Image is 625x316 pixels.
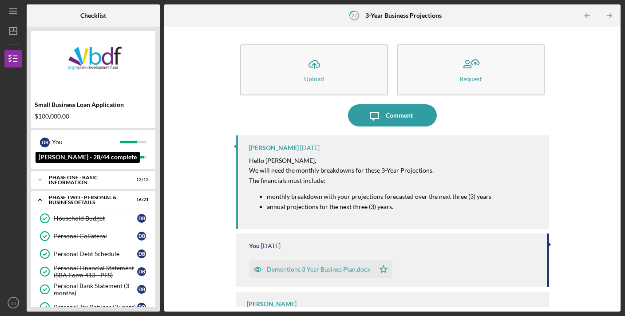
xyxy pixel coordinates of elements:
p: annual projections for the next three (3) years. [267,202,491,212]
time: 2025-09-03 16:40 [300,144,320,151]
p: We will need the monthly breakdowns for these 3-Year Projections. [249,166,491,175]
a: Household BudgetDB [36,209,151,227]
div: Personal Debt Schedule [54,250,137,257]
div: Comment [386,104,413,126]
div: D B [137,285,146,294]
div: D B [137,232,146,241]
button: Dementions 3 Year Busines Plan.docx [249,261,392,278]
p: monthly breakdown with your projections forecasted over the next three (3) years [267,192,491,201]
div: Household Budget [54,215,137,222]
div: Small Business Loan Application [35,101,152,108]
b: 3-Year Business Projections [365,12,442,19]
p: The financials must include: [249,176,491,186]
div: Personal Collateral [54,233,137,240]
button: Upload [240,44,388,95]
div: 16 / 21 [133,197,149,202]
div: Request [459,75,482,82]
b: Checklist [80,12,106,19]
button: DB [4,294,22,312]
div: [PERSON_NAME] [247,300,297,308]
div: PHASE TWO - PERSONAL & BUSINESS DETAILS [49,195,127,205]
div: D B [137,249,146,258]
button: Request [397,44,545,95]
div: $100,000.00 [35,113,152,120]
img: Product logo [31,36,155,89]
div: Phase One - Basic Information [49,175,127,185]
div: [PERSON_NAME] [52,150,120,165]
div: [PERSON_NAME] [249,144,299,151]
div: 12 / 12 [133,177,149,182]
div: Personal Bank Statement (3 months) [54,282,137,296]
button: Comment [348,104,437,126]
div: Personal Financial Statement (SBA Form 413 - PFS) [54,265,137,279]
time: 2025-08-27 13:23 [261,242,281,249]
div: Upload [304,75,324,82]
div: You [52,134,120,150]
div: D B [137,267,146,276]
text: DB [10,300,16,305]
div: M W [40,153,50,162]
div: Dementions 3 Year Busines Plan.docx [267,266,370,273]
div: D B [40,138,50,147]
tspan: 27 [352,12,357,18]
div: Personal Tax Returns (2 years) [54,304,137,311]
div: You [249,242,260,249]
a: Personal Tax Returns (2 years)DB [36,298,151,316]
p: Hello [PERSON_NAME], [249,156,491,166]
a: Personal CollateralDB [36,227,151,245]
a: Personal Debt ScheduleDB [36,245,151,263]
div: D B [137,303,146,312]
div: D B [137,214,146,223]
a: Personal Bank Statement (3 months)DB [36,280,151,298]
a: Personal Financial Statement (SBA Form 413 - PFS)DB [36,263,151,280]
